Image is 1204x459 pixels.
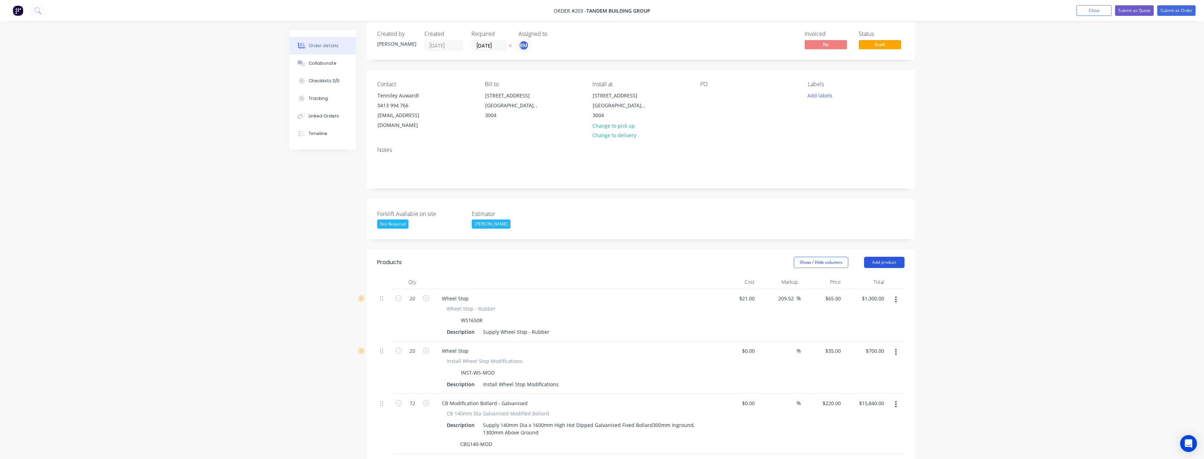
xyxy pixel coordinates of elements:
span: CB 140mm Dia Galvanised Modified Bollard [447,410,549,417]
span: % [797,347,801,355]
div: [PERSON_NAME] [377,40,416,47]
button: Checklists 0/0 [289,72,356,90]
label: Estimator [472,210,560,218]
label: Forklift Avaliable on site [377,210,465,218]
div: WS1650R [458,315,485,325]
button: BM [519,40,529,51]
button: Submit as Quote [1115,5,1154,16]
div: Install Wheel Stop Modifications [480,379,561,389]
div: Description [444,420,477,430]
div: Assigned to [519,31,589,37]
div: Created by [377,31,416,37]
span: No [805,40,847,49]
span: % [797,294,801,302]
div: Products [377,258,402,267]
div: CBG140-MOD [457,439,495,449]
button: Submit as Order [1157,5,1196,16]
div: Tracking [309,95,328,102]
img: Factory [13,5,23,16]
div: INST-WS-MOD [458,368,497,378]
div: Order details [309,43,339,49]
div: Tenniley Auwardt0413 994 766[EMAIL_ADDRESS][DOMAIN_NAME] [372,90,442,130]
div: Description [444,327,477,337]
div: [GEOGRAPHIC_DATA], , 3004 [485,101,543,120]
div: Status [859,31,904,37]
div: Description [444,379,477,389]
div: Install at [592,81,689,88]
button: Add product [864,257,904,268]
div: PO [700,81,797,88]
div: Required [471,31,510,37]
div: [EMAIL_ADDRESS][DOMAIN_NAME] [378,110,436,130]
button: Order details [289,37,356,55]
div: [GEOGRAPHIC_DATA], , 3004 [593,101,651,120]
div: [STREET_ADDRESS][GEOGRAPHIC_DATA], , 3004 [479,90,549,121]
button: Show / Hide columns [794,257,848,268]
button: Change to delivery [588,130,640,140]
div: Markup [758,275,801,289]
div: Supply 140mm Dia x 1600mm High Hot Dipped Galvanised Fixed Bollard300mm Inground, 1300mm Above Gr... [480,420,701,438]
button: Timeline [289,125,356,142]
button: Linked Orders [289,107,356,125]
div: [PERSON_NAME] [472,219,510,229]
span: % [797,399,801,407]
div: Linked Orders [309,113,339,119]
div: CB Modification Bollard - Galvanised [436,398,533,408]
div: Wheel Stop [436,346,474,356]
div: 0413 994 766 [378,101,436,110]
div: Notes [377,147,904,153]
button: Change to pick up [588,121,638,130]
div: [STREET_ADDRESS] [485,91,543,101]
div: Contact [377,81,474,88]
div: Cost [715,275,758,289]
div: Bill to [485,81,581,88]
div: Collaborate [309,60,336,66]
button: Collaborate [289,55,356,72]
span: Wheel Stop - Rubber [447,305,496,312]
div: Checklists 0/0 [309,78,340,84]
div: Open Intercom Messenger [1180,435,1197,452]
span: Order #203 - [554,7,586,14]
div: [STREET_ADDRESS][GEOGRAPHIC_DATA], , 3004 [587,90,657,121]
span: Tandem Building Group [586,7,650,14]
div: Invoiced [805,31,850,37]
span: Install Wheel Stop Modifications [447,357,522,365]
div: Total [844,275,887,289]
div: Timeline [309,130,327,137]
div: Created [424,31,463,37]
button: Tracking [289,90,356,107]
div: [STREET_ADDRESS] [593,91,651,101]
span: Draft [859,40,901,49]
div: Not Required [377,219,408,229]
div: Qty [391,275,433,289]
button: Add labels [804,90,836,100]
div: Supply Wheel Stop - Rubber [480,327,552,337]
div: Price [801,275,844,289]
div: Tenniley Auwardt [378,91,436,101]
div: Labels [808,81,904,88]
div: Wheel Stop [436,293,474,304]
button: Close [1076,5,1112,16]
